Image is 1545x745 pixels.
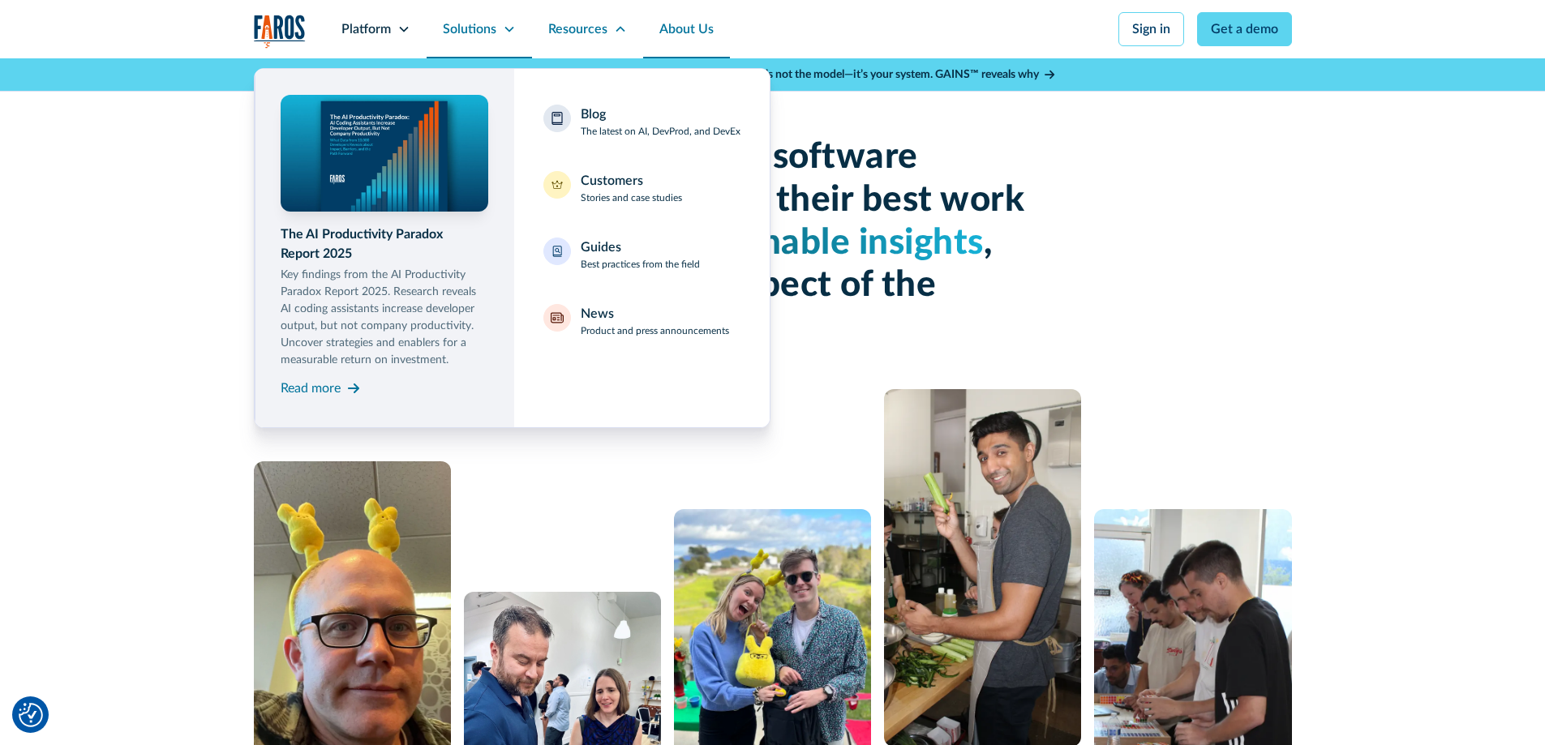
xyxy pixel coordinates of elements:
[254,15,306,48] a: home
[281,225,488,263] div: The AI Productivity Paradox Report 2025
[548,19,607,39] div: Resources
[581,323,729,338] p: Product and press announcements
[581,304,614,323] div: News
[281,95,488,401] a: The AI Productivity Paradox Report 2025Key findings from the AI Productivity Paradox Report 2025....
[281,267,488,369] p: Key findings from the AI Productivity Paradox Report 2025. Research reveals AI coding assistants ...
[581,257,700,272] p: Best practices from the field
[443,19,496,39] div: Solutions
[581,191,682,205] p: Stories and case studies
[581,238,621,257] div: Guides
[281,379,341,398] div: Read more
[341,19,391,39] div: Platform
[534,228,750,281] a: GuidesBest practices from the field
[581,124,740,139] p: The latest on AI, DevProd, and DevEx
[19,703,43,727] button: Cookie Settings
[1118,12,1184,46] a: Sign in
[254,15,306,48] img: Logo of the analytics and reporting company Faros.
[254,58,1292,428] nav: Resources
[534,161,750,215] a: CustomersStories and case studies
[534,294,750,348] a: NewsProduct and press announcements
[1197,12,1292,46] a: Get a demo
[581,105,606,124] div: Blog
[581,171,643,191] div: Customers
[534,95,750,148] a: BlogThe latest on AI, DevProd, and DevEx
[19,703,43,727] img: Revisit consent button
